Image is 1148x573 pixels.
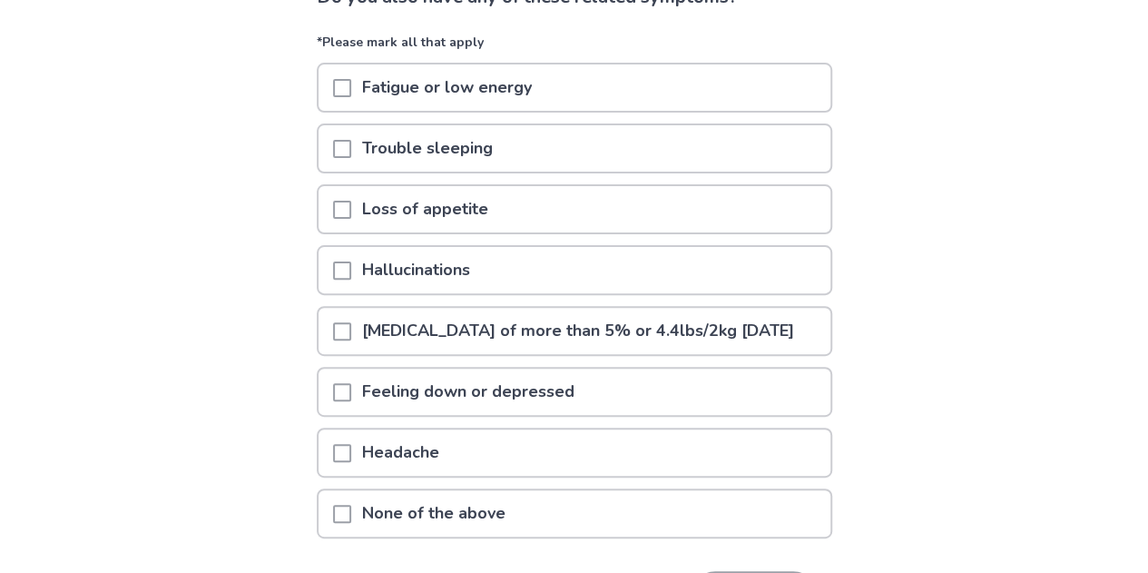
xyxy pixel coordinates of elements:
p: Headache [351,430,450,476]
p: Fatigue or low energy [351,64,543,111]
p: None of the above [351,490,516,537]
p: Hallucinations [351,247,481,293]
p: Feeling down or depressed [351,369,585,415]
p: Trouble sleeping [351,125,504,172]
p: Loss of appetite [351,186,499,232]
p: [MEDICAL_DATA] of more than 5% or 4.4lbs/2kg [DATE] [351,308,805,354]
p: *Please mark all that apply [317,33,832,63]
